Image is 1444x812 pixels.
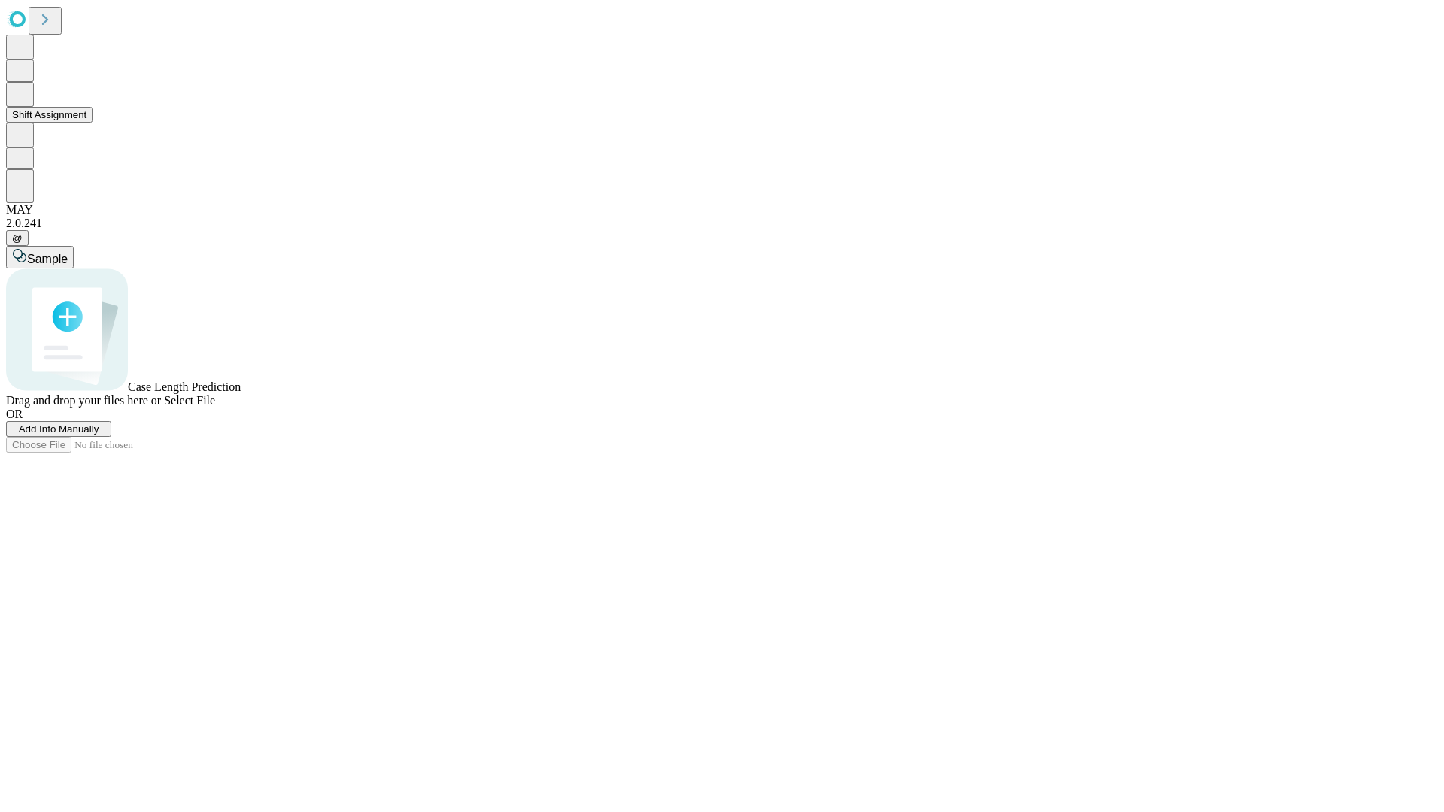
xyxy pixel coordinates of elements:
[6,217,1438,230] div: 2.0.241
[6,230,29,246] button: @
[6,408,23,420] span: OR
[19,423,99,435] span: Add Info Manually
[6,246,74,268] button: Sample
[12,232,23,244] span: @
[128,380,241,393] span: Case Length Prediction
[164,394,215,407] span: Select File
[6,107,93,123] button: Shift Assignment
[6,421,111,437] button: Add Info Manually
[6,203,1438,217] div: MAY
[27,253,68,265] span: Sample
[6,394,161,407] span: Drag and drop your files here or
